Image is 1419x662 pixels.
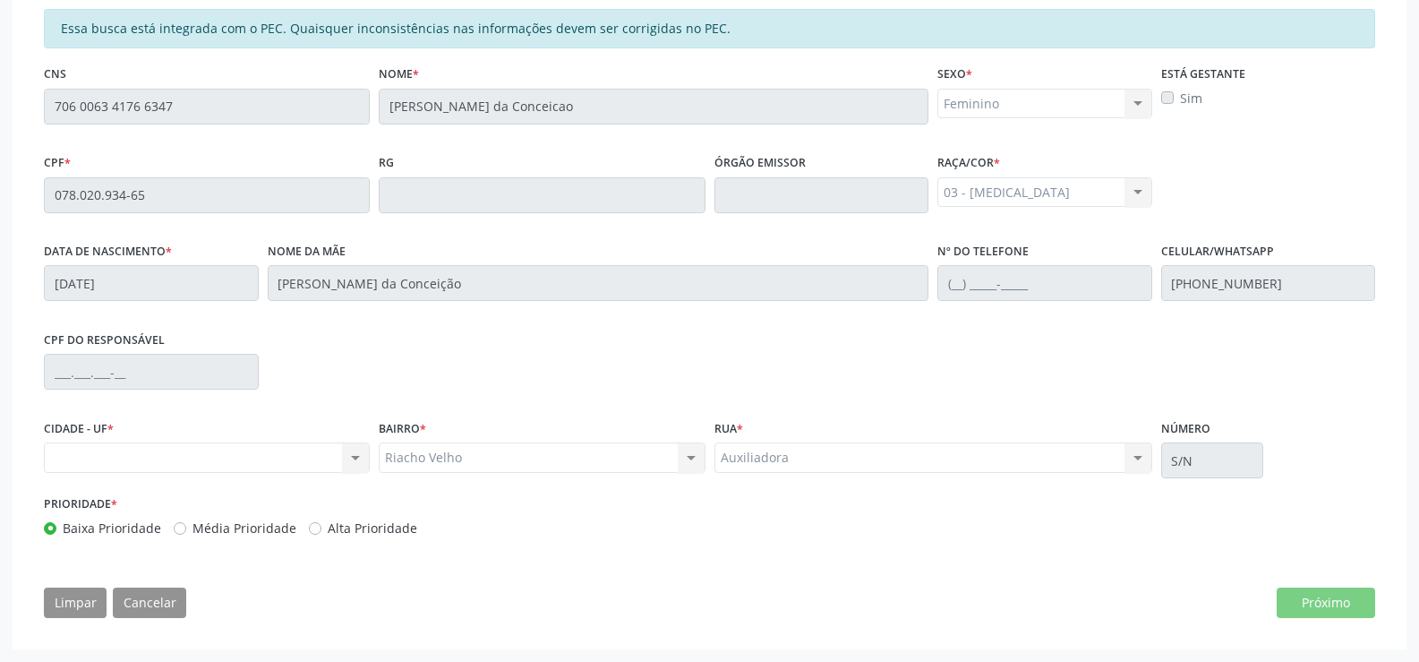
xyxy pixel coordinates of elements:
label: Raça/cor [937,150,1000,177]
label: Celular/WhatsApp [1161,238,1274,266]
label: Nome da mãe [268,238,346,266]
div: Essa busca está integrada com o PEC. Quaisquer inconsistências nas informações devem ser corrigid... [44,9,1375,48]
label: RG [379,150,394,177]
label: CPF do responsável [44,326,165,354]
label: Nome [379,61,419,89]
label: CPF [44,150,71,177]
input: ___.___.___-__ [44,354,259,390]
label: CNS [44,61,66,89]
label: Órgão emissor [714,150,806,177]
label: Alta Prioridade [328,519,417,537]
label: Nº do Telefone [937,238,1029,266]
label: Rua [714,415,743,443]
button: Cancelar [113,588,186,618]
label: Sim [1180,89,1202,107]
label: Sexo [937,61,972,89]
label: BAIRRO [379,415,426,443]
label: Data de nascimento [44,238,172,266]
input: (__) _____-_____ [1161,265,1376,301]
label: Média Prioridade [192,519,296,537]
label: CIDADE - UF [44,415,114,443]
label: Baixa Prioridade [63,519,161,537]
button: Limpar [44,588,107,618]
button: Próximo [1277,588,1375,618]
input: (__) _____-_____ [937,265,1152,301]
label: Número [1161,415,1210,443]
label: Está gestante [1161,61,1245,89]
input: __/__/____ [44,265,259,301]
label: Prioridade [44,491,117,519]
